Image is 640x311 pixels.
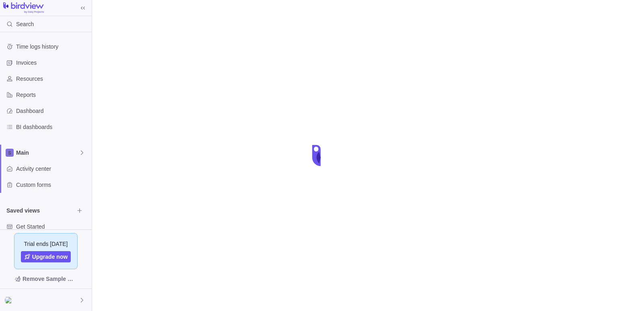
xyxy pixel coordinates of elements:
[16,181,88,189] span: Custom forms
[3,2,44,14] img: logo
[16,107,88,115] span: Dashboard
[21,251,71,262] a: Upgrade now
[16,123,88,131] span: BI dashboards
[6,207,74,215] span: Saved views
[23,274,77,284] span: Remove Sample Data
[16,149,79,157] span: Main
[16,223,88,231] span: Get Started
[5,295,14,305] div: Gareth McKee
[74,205,85,216] span: Browse views
[24,240,68,248] span: Trial ends [DATE]
[16,20,34,28] span: Search
[16,59,88,67] span: Invoices
[32,253,68,261] span: Upgrade now
[16,75,88,83] span: Resources
[16,91,88,99] span: Reports
[6,272,85,285] span: Remove Sample Data
[16,165,88,173] span: Activity center
[16,43,88,51] span: Time logs history
[304,139,336,172] div: loading
[5,297,14,303] img: Show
